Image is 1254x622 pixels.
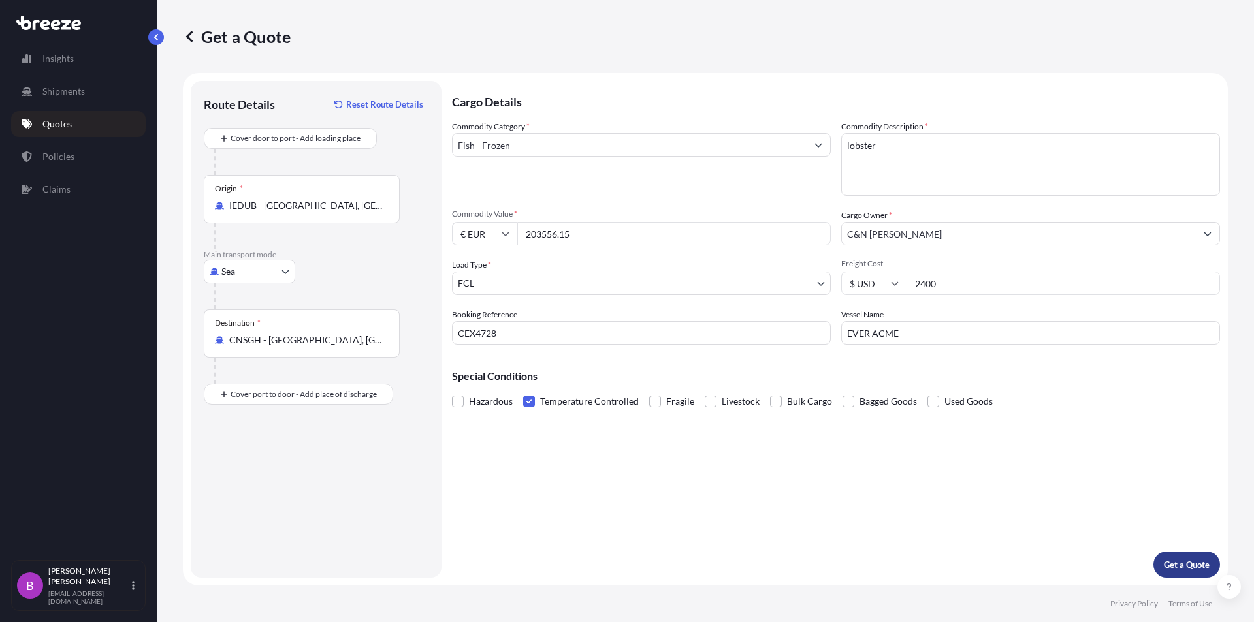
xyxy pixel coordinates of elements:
[807,133,830,157] button: Show suggestions
[841,321,1220,345] input: Enter name
[452,81,1220,120] p: Cargo Details
[11,144,146,170] a: Policies
[453,133,807,157] input: Select a commodity type
[517,222,831,245] input: Type amount
[860,392,917,411] span: Bagged Goods
[452,258,491,272] span: Load Type
[787,392,832,411] span: Bulk Cargo
[204,384,393,405] button: Cover port to door - Add place of discharge
[1196,222,1219,245] button: Show suggestions
[215,183,243,194] div: Origin
[221,265,235,278] span: Sea
[841,209,892,222] label: Cargo Owner
[452,308,517,321] label: Booking Reference
[540,392,639,411] span: Temperature Controlled
[42,85,85,98] p: Shipments
[204,97,275,112] p: Route Details
[842,222,1196,245] input: Full name
[1168,599,1212,609] a: Terms of Use
[458,277,474,290] span: FCL
[346,98,423,111] p: Reset Route Details
[204,128,377,149] button: Cover door to port - Add loading place
[1164,558,1210,571] p: Get a Quote
[48,589,129,605] p: [EMAIL_ADDRESS][DOMAIN_NAME]
[944,392,993,411] span: Used Goods
[11,111,146,137] a: Quotes
[48,566,129,587] p: [PERSON_NAME] [PERSON_NAME]
[42,183,71,196] p: Claims
[42,117,72,131] p: Quotes
[328,94,428,115] button: Reset Route Details
[666,392,694,411] span: Fragile
[452,321,831,345] input: Your internal reference
[841,120,928,133] label: Commodity Description
[42,52,74,65] p: Insights
[1110,599,1158,609] a: Privacy Policy
[204,249,428,260] p: Main transport mode
[452,371,1220,381] p: Special Conditions
[1153,552,1220,578] button: Get a Quote
[204,260,295,283] button: Select transport
[11,46,146,72] a: Insights
[26,579,34,592] span: B
[11,78,146,104] a: Shipments
[215,318,261,328] div: Destination
[231,132,361,145] span: Cover door to port - Add loading place
[469,392,513,411] span: Hazardous
[229,199,383,212] input: Origin
[229,334,383,347] input: Destination
[183,26,291,47] p: Get a Quote
[452,272,831,295] button: FCL
[907,272,1220,295] input: Enter amount
[42,150,74,163] p: Policies
[841,258,1220,269] span: Freight Cost
[231,388,377,401] span: Cover port to door - Add place of discharge
[452,120,530,133] label: Commodity Category
[722,392,760,411] span: Livestock
[452,209,831,219] span: Commodity Value
[841,308,884,321] label: Vessel Name
[11,176,146,202] a: Claims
